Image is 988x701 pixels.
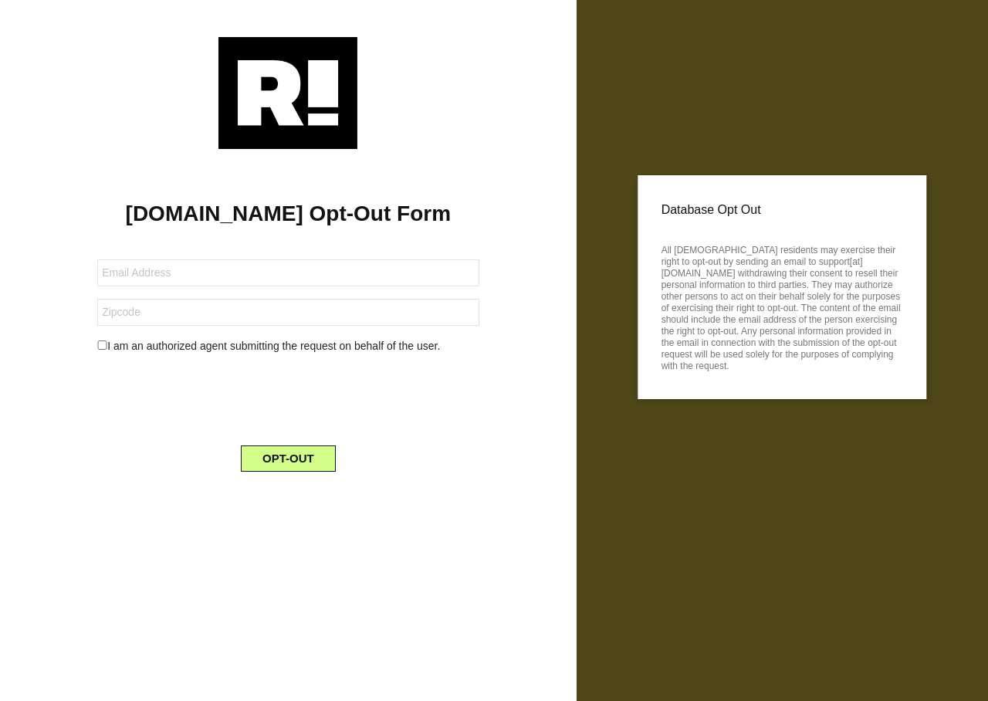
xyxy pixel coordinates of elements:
[97,299,479,326] input: Zipcode
[97,259,479,286] input: Email Address
[241,445,336,472] button: OPT-OUT
[23,201,553,227] h1: [DOMAIN_NAME] Opt-Out Form
[218,37,357,149] img: Retention.com
[171,367,405,427] iframe: reCAPTCHA
[661,198,903,222] p: Database Opt Out
[86,338,490,354] div: I am an authorized agent submitting the request on behalf of the user.
[661,240,903,372] p: All [DEMOGRAPHIC_DATA] residents may exercise their right to opt-out by sending an email to suppo...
